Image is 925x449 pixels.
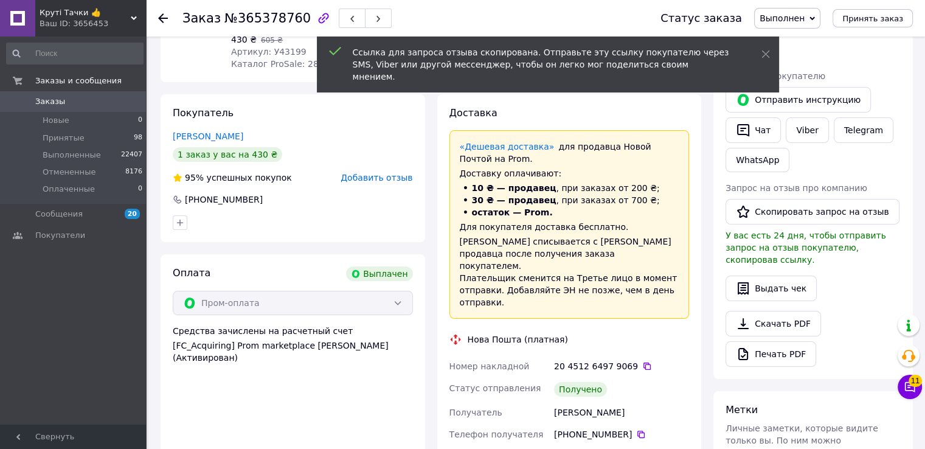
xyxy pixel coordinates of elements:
[552,402,691,423] div: [PERSON_NAME]
[472,207,553,217] span: остаток — Prom.
[460,221,679,233] div: Для покупателя доставка бесплатно.
[35,75,122,86] span: Заказы и сообщения
[158,12,168,24] div: Вернуться назад
[786,117,828,143] a: Viber
[449,383,541,393] span: Статус отправления
[449,430,544,439] span: Телефон получателя
[173,339,413,364] div: [FC_Acquiring] Prom marketplace [PERSON_NAME] (Активирован)
[353,46,731,83] div: Ссылка для запроса отзыва скопирована. Отправьте эту ссылку покупателю через SMS, Viber или друго...
[460,142,555,151] a: «Дешевая доставка»
[341,173,412,183] span: Добавить отзыв
[460,167,679,179] div: Доставку оплачивают:
[726,404,758,416] span: Метки
[760,13,805,23] span: Выполнен
[35,96,65,107] span: Заказы
[554,360,689,372] div: 20 4512 6497 9069
[6,43,144,64] input: Поиск
[449,408,502,417] span: Получатель
[465,333,571,346] div: Нова Пошта (платная)
[134,133,142,144] span: 98
[138,115,142,126] span: 0
[173,172,292,184] div: успешных покупок
[449,361,530,371] span: Номер накладной
[726,231,886,265] span: У вас есть 24 дня, чтобы отправить запрос на отзыв покупателю, скопировав ссылку.
[726,276,817,301] button: Выдать чек
[35,230,85,241] span: Покупатели
[660,12,742,24] div: Статус заказа
[185,173,204,183] span: 95%
[43,133,85,144] span: Принятые
[460,182,679,194] li: , при заказах от 200 ₴;
[842,14,903,23] span: Принять заказ
[125,167,142,178] span: 8176
[43,150,101,161] span: Выполненные
[35,209,83,220] span: Сообщения
[173,107,234,119] span: Покупатель
[726,341,816,367] a: Печать PDF
[173,325,413,364] div: Средства зачислены на расчетный счет
[125,209,140,219] span: 20
[184,193,264,206] div: [PHONE_NUMBER]
[40,18,146,29] div: Ваш ID: 3656453
[346,266,412,281] div: Выплачен
[40,7,131,18] span: Круті Тачки 👍
[898,375,922,399] button: Чат с покупателем11
[460,235,679,308] div: [PERSON_NAME] списывается с [PERSON_NAME] продавца после получения заказа покупателем. Плательщик...
[231,35,257,44] span: 430 ₴
[726,311,821,336] a: Скачать PDF
[726,148,789,172] a: WhatsApp
[726,183,867,193] span: Запрос на отзыв про компанию
[231,47,307,57] span: Артикул: У43199
[726,199,899,224] button: Скопировать запрос на отзыв
[43,167,95,178] span: Отмененные
[554,428,689,440] div: [PHONE_NUMBER]
[182,11,221,26] span: Заказ
[173,147,282,162] div: 1 заказ у вас на 430 ₴
[460,194,679,206] li: , при заказах от 700 ₴;
[138,184,142,195] span: 0
[231,59,341,69] span: Каталог ProSale: 28.34 ₴
[554,382,607,397] div: Получено
[43,115,69,126] span: Новые
[43,184,95,195] span: Оплаченные
[173,267,210,279] span: Оплата
[472,195,556,205] span: 30 ₴ — продавец
[449,107,497,119] span: Доставка
[121,150,142,161] span: 22407
[834,117,893,143] a: Telegram
[833,9,913,27] button: Принять заказ
[460,141,679,165] div: для продавца Новой Почтой на Prom.
[173,131,243,141] a: [PERSON_NAME]
[909,375,922,387] span: 11
[261,36,283,44] span: 605 ₴
[472,183,556,193] span: 10 ₴ — продавец
[224,11,311,26] span: №365378760
[726,87,871,113] button: Отправить инструкцию
[726,117,781,143] button: Чат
